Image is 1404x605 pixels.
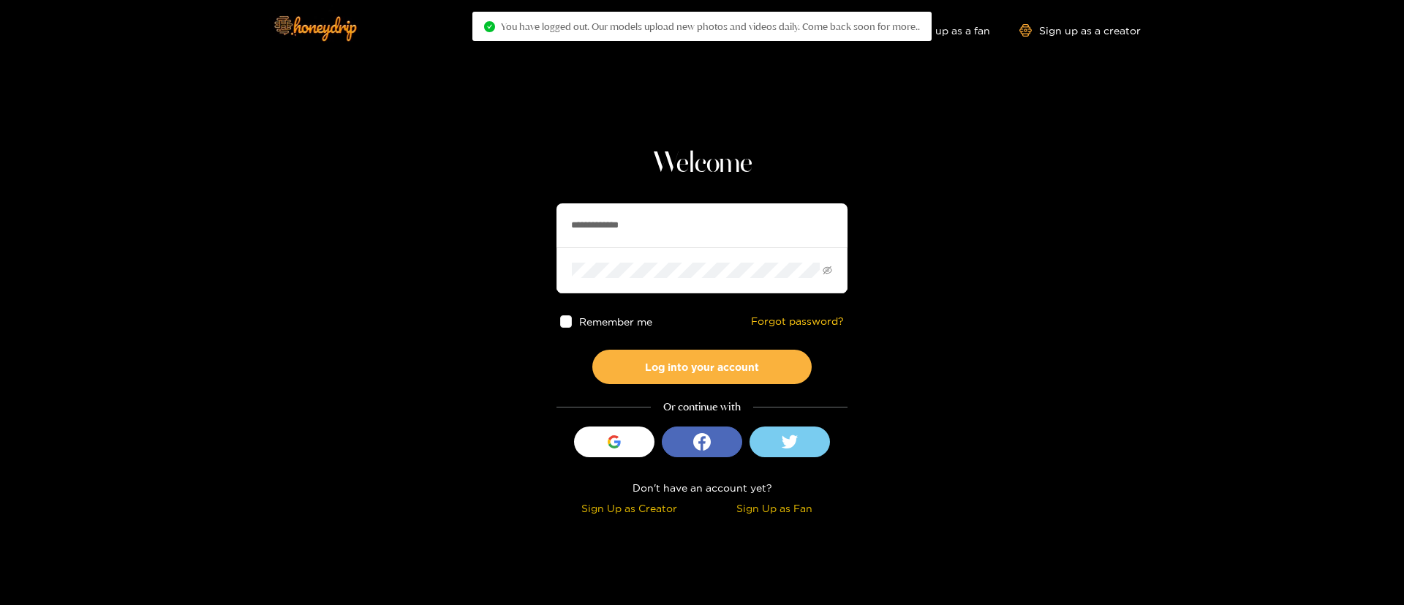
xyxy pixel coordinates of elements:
span: You have logged out. Our models upload new photos and videos daily. Come back soon for more.. [501,20,920,32]
span: eye-invisible [823,266,832,275]
a: Forgot password? [751,315,844,328]
a: Sign up as a fan [890,24,990,37]
div: Don't have an account yet? [556,479,848,496]
span: check-circle [484,21,495,32]
a: Sign up as a creator [1019,24,1141,37]
div: Sign Up as Fan [706,500,844,516]
div: Sign Up as Creator [560,500,698,516]
span: Remember me [580,316,653,327]
h1: Welcome [556,146,848,181]
div: Or continue with [556,399,848,416]
button: Log into your account [592,350,812,384]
